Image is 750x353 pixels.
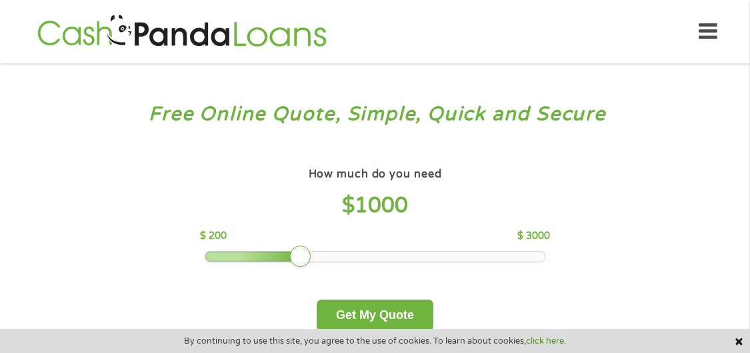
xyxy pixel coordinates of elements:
button: Get My Quote [317,300,433,331]
h4: $ [200,192,550,220]
p: $ 200 [200,229,227,244]
h3: Free Online Quote, Simple, Quick and Secure [39,102,712,127]
h4: How much do you need [309,167,442,182]
span: 1000 [355,193,408,218]
img: GetLoanNow Logo [33,13,331,51]
p: $ 3000 [517,229,550,244]
span: By continuing to use this site, you agree to the use of cookies. To learn about cookies, [184,336,566,346]
a: click here. [526,336,566,346]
